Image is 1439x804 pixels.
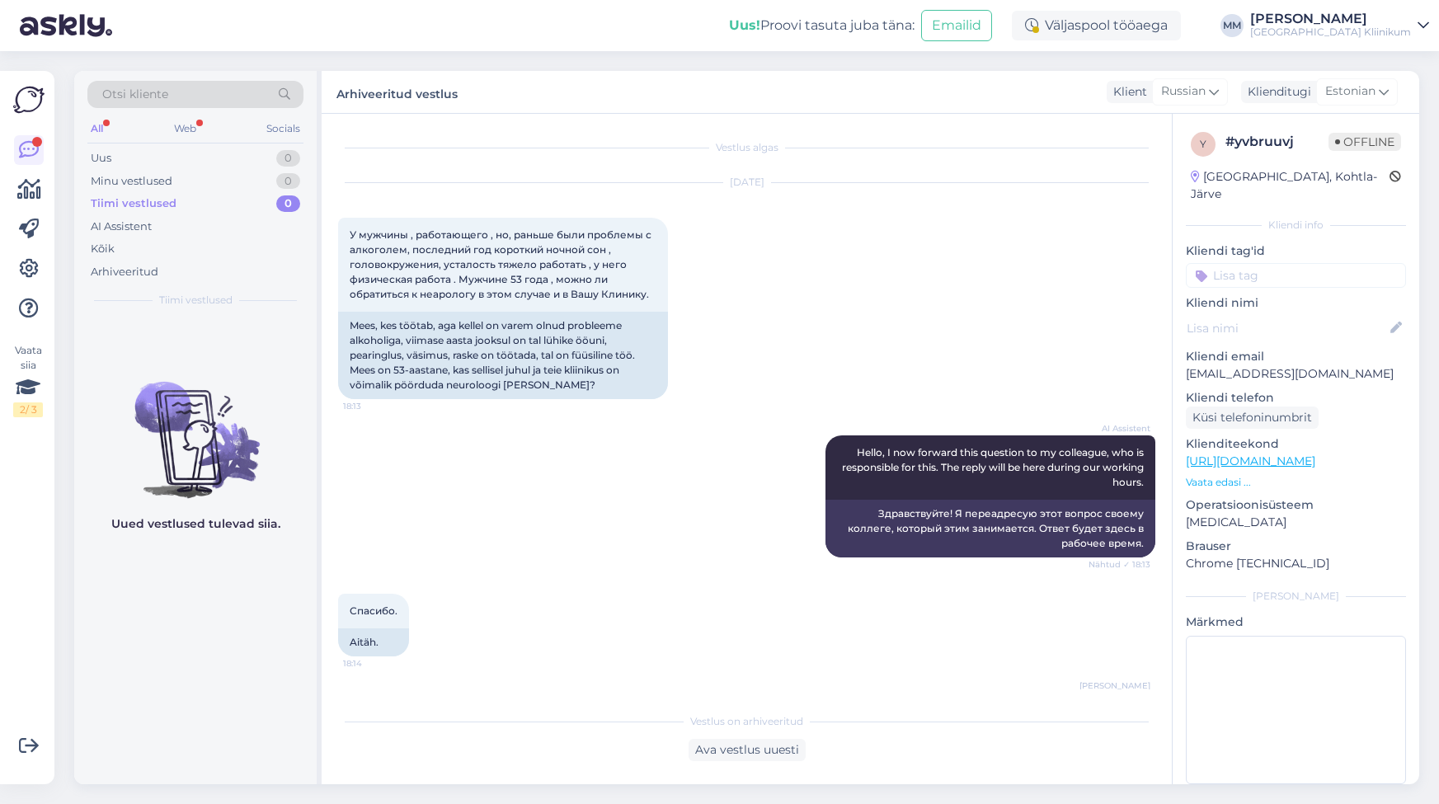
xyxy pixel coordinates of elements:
[1225,132,1328,152] div: # yvbruuvj
[276,173,300,190] div: 0
[1200,138,1206,150] span: y
[1186,555,1406,572] p: Chrome [TECHNICAL_ID]
[1186,263,1406,288] input: Lisa tag
[74,352,317,501] img: No chats
[1186,614,1406,631] p: Märkmed
[91,241,115,257] div: Kõik
[343,400,405,412] span: 18:13
[1161,82,1206,101] span: Russian
[1107,83,1147,101] div: Klient
[111,515,280,533] p: Uued vestlused tulevad siia.
[276,150,300,167] div: 0
[1089,558,1150,571] span: Nähtud ✓ 18:13
[13,402,43,417] div: 2 / 3
[1186,435,1406,453] p: Klienditeekond
[13,343,43,417] div: Vaata siia
[1250,12,1429,39] a: [PERSON_NAME][GEOGRAPHIC_DATA] Kliinikum
[91,219,152,235] div: AI Assistent
[338,628,409,656] div: Aitäh.
[729,16,915,35] div: Proovi tasuta juba täna:
[336,81,458,103] label: Arhiveeritud vestlus
[1186,294,1406,312] p: Kliendi nimi
[13,84,45,115] img: Askly Logo
[842,446,1146,488] span: Hello, I now forward this question to my colleague, who is responsible for this. The reply will b...
[1186,348,1406,365] p: Kliendi email
[1187,319,1387,337] input: Lisa nimi
[350,604,397,617] span: Спасибо.
[1186,538,1406,555] p: Brauser
[102,86,168,103] span: Otsi kliente
[1186,407,1319,429] div: Küsi telefoninumbrit
[690,714,803,729] span: Vestlus on arhiveeritud
[159,293,233,308] span: Tiimi vestlused
[1250,26,1411,39] div: [GEOGRAPHIC_DATA] Kliinikum
[825,500,1155,557] div: Здравствуйте! Я переадресую этот вопрос своему коллеге, который этим занимается. Ответ будет здес...
[350,228,654,300] span: У мужчины , работающего , но, раньше были проблемы с алкоголем, последний год короткий ночной сон...
[1186,242,1406,260] p: Kliendi tag'id
[91,173,172,190] div: Minu vestlused
[343,657,405,670] span: 18:14
[921,10,992,41] button: Emailid
[1186,454,1315,468] a: [URL][DOMAIN_NAME]
[1191,168,1390,203] div: [GEOGRAPHIC_DATA], Kohtla-Järve
[338,175,1155,190] div: [DATE]
[91,264,158,280] div: Arhiveeritud
[1186,218,1406,233] div: Kliendi info
[1089,422,1150,435] span: AI Assistent
[1186,475,1406,490] p: Vaata edasi ...
[729,17,760,33] b: Uus!
[1220,14,1244,37] div: MM
[1325,82,1376,101] span: Estonian
[91,150,111,167] div: Uus
[1186,389,1406,407] p: Kliendi telefon
[263,118,303,139] div: Socials
[689,739,806,761] div: Ava vestlus uuesti
[1186,589,1406,604] div: [PERSON_NAME]
[1241,83,1311,101] div: Klienditugi
[1186,514,1406,531] p: [MEDICAL_DATA]
[276,195,300,212] div: 0
[1079,679,1150,692] span: [PERSON_NAME]
[171,118,200,139] div: Web
[1328,133,1401,151] span: Offline
[1012,11,1181,40] div: Väljaspool tööaega
[1186,365,1406,383] p: [EMAIL_ADDRESS][DOMAIN_NAME]
[87,118,106,139] div: All
[1186,496,1406,514] p: Operatsioonisüsteem
[338,312,668,399] div: Mees, kes töötab, aga kellel on varem olnud probleeme alkoholiga, viimase aasta jooksul on tal lü...
[91,195,176,212] div: Tiimi vestlused
[1250,12,1411,26] div: [PERSON_NAME]
[338,140,1155,155] div: Vestlus algas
